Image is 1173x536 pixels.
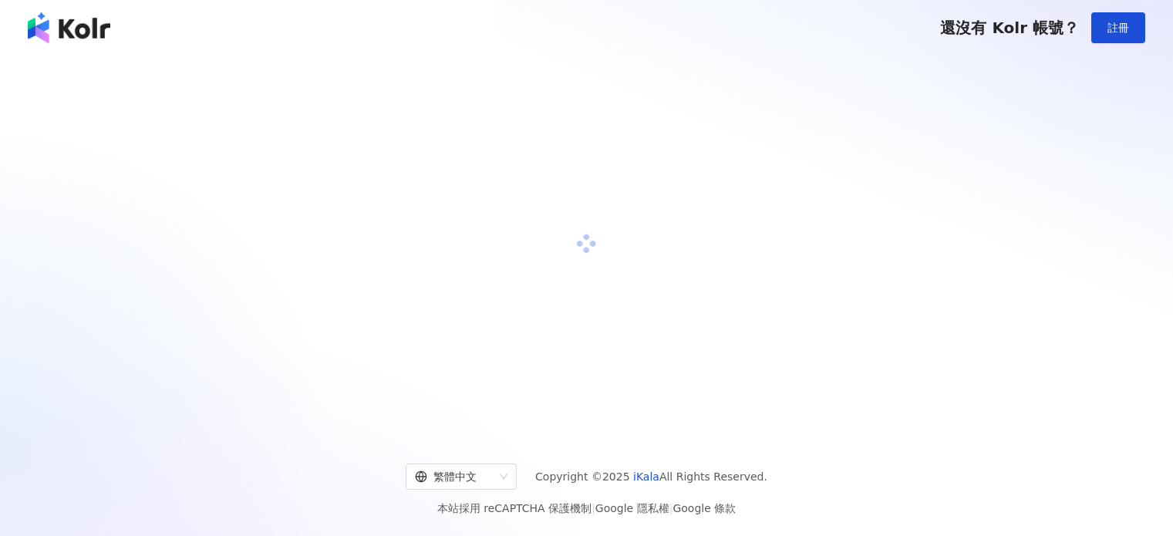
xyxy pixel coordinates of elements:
[592,502,595,514] span: |
[633,470,659,483] a: iKala
[1091,12,1145,43] button: 註冊
[669,502,673,514] span: |
[415,464,494,489] div: 繁體中文
[1107,22,1129,34] span: 註冊
[672,502,736,514] a: Google 條款
[595,502,669,514] a: Google 隱私權
[437,499,736,517] span: 本站採用 reCAPTCHA 保護機制
[940,19,1079,37] span: 還沒有 Kolr 帳號？
[28,12,110,43] img: logo
[535,467,767,486] span: Copyright © 2025 All Rights Reserved.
